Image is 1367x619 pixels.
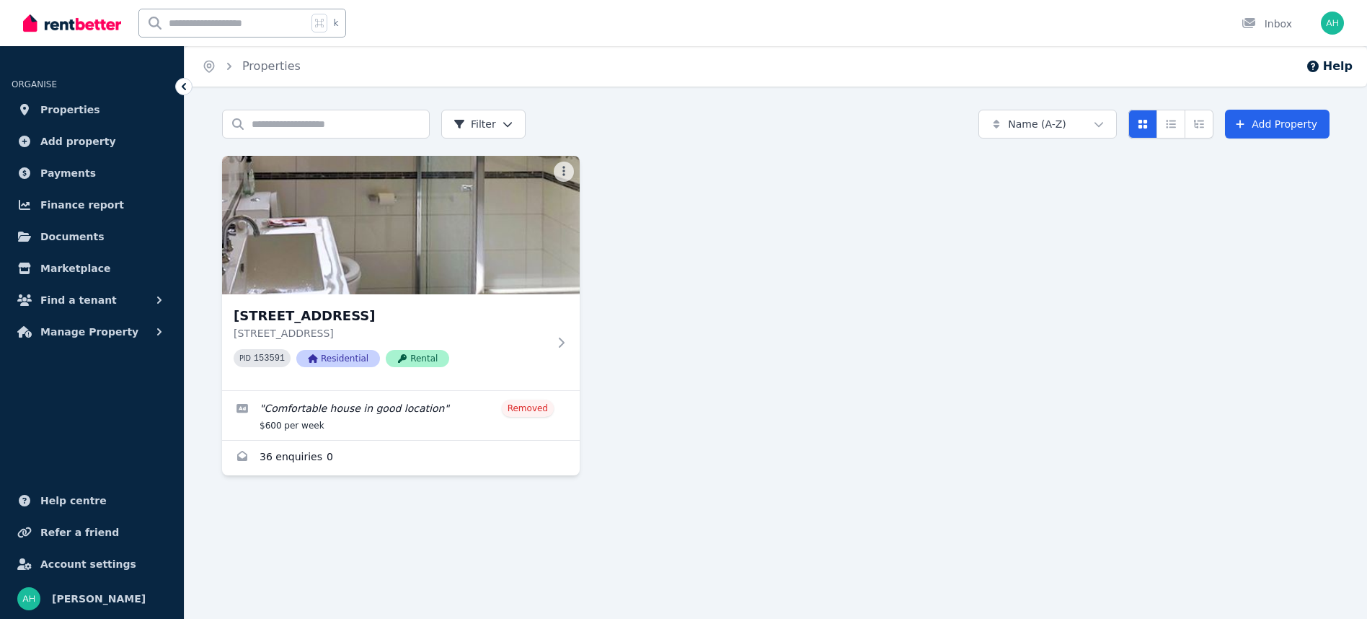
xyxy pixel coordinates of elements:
a: Add property [12,127,172,156]
a: Properties [242,59,301,73]
span: ORGANISE [12,79,57,89]
a: Properties [12,95,172,124]
a: 35 Winnall Street, Clapham[STREET_ADDRESS][STREET_ADDRESS]PID 153591ResidentialRental [222,156,580,390]
span: Finance report [40,196,124,214]
img: RentBetter [23,12,121,34]
span: Name (A-Z) [1008,117,1066,131]
span: Documents [40,228,105,245]
a: Marketplace [12,254,172,283]
span: Properties [40,101,100,118]
p: [STREET_ADDRESS] [234,326,548,341]
span: Filter [454,117,496,131]
img: 35 Winnall Street, Clapham [222,156,580,294]
a: Add Property [1225,110,1330,139]
button: Compact list view [1156,110,1185,139]
div: Inbox [1242,17,1292,31]
a: Account settings [12,550,172,579]
button: Manage Property [12,317,172,346]
a: Enquiries for 35 Winnall Street, Clapham [222,441,580,475]
button: Find a tenant [12,286,172,315]
a: Payments [12,159,172,188]
img: Andrea Hewett [1321,12,1344,35]
button: Expanded list view [1185,110,1213,139]
h3: [STREET_ADDRESS] [234,306,548,326]
span: Refer a friend [40,524,119,541]
small: PID [239,354,251,362]
a: Edit listing: Comfortable house in good location [222,391,580,440]
span: Add property [40,133,116,150]
span: Account settings [40,556,136,573]
span: Payments [40,164,96,182]
button: More options [554,162,574,182]
span: [PERSON_NAME] [52,590,146,607]
span: Residential [296,350,380,367]
img: Andrea Hewett [17,587,40,610]
a: Finance report [12,190,172,219]
span: Manage Property [40,323,138,341]
button: Card view [1128,110,1157,139]
span: Find a tenant [40,291,117,309]
button: Name (A-Z) [978,110,1117,139]
a: Refer a friend [12,518,172,547]
nav: Breadcrumb [185,46,318,87]
a: Help centre [12,486,172,515]
span: Help centre [40,492,107,509]
span: Marketplace [40,260,110,277]
span: k [333,17,338,29]
div: View options [1128,110,1213,139]
button: Help [1306,58,1353,75]
code: 153591 [254,354,285,364]
span: Rental [386,350,449,367]
a: Documents [12,222,172,251]
button: Filter [441,110,526,139]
